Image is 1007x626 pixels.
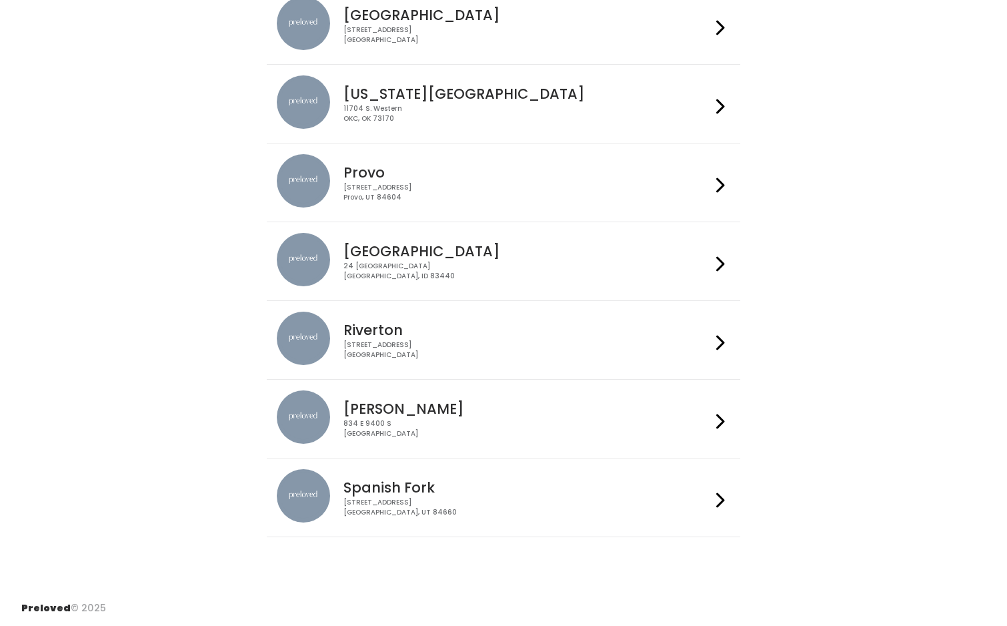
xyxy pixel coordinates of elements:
[277,154,730,211] a: preloved location Provo [STREET_ADDRESS]Provo, UT 84604
[343,104,710,123] div: 11704 S. Western OKC, OK 73170
[343,498,710,517] div: [STREET_ADDRESS] [GEOGRAPHIC_DATA], UT 84660
[343,419,710,438] div: 834 E 9400 S [GEOGRAPHIC_DATA]
[343,7,710,23] h4: [GEOGRAPHIC_DATA]
[277,469,330,523] img: preloved location
[343,322,710,338] h4: Riverton
[343,262,710,281] div: 24 [GEOGRAPHIC_DATA] [GEOGRAPHIC_DATA], ID 83440
[277,233,330,286] img: preloved location
[343,340,710,360] div: [STREET_ADDRESS] [GEOGRAPHIC_DATA]
[277,75,330,129] img: preloved location
[277,312,730,368] a: preloved location Riverton [STREET_ADDRESS][GEOGRAPHIC_DATA]
[343,244,710,259] h4: [GEOGRAPHIC_DATA]
[343,25,710,45] div: [STREET_ADDRESS] [GEOGRAPHIC_DATA]
[277,390,330,444] img: preloved location
[277,390,730,447] a: preloved location [PERSON_NAME] 834 E 9400 S[GEOGRAPHIC_DATA]
[277,75,730,132] a: preloved location [US_STATE][GEOGRAPHIC_DATA] 11704 S. WesternOKC, OK 73170
[21,601,71,615] span: Preloved
[343,183,710,202] div: [STREET_ADDRESS] Provo, UT 84604
[21,591,106,615] div: © 2025
[277,233,730,290] a: preloved location [GEOGRAPHIC_DATA] 24 [GEOGRAPHIC_DATA][GEOGRAPHIC_DATA], ID 83440
[277,312,330,365] img: preloved location
[343,480,710,495] h4: Spanish Fork
[343,86,710,101] h4: [US_STATE][GEOGRAPHIC_DATA]
[343,165,710,180] h4: Provo
[277,469,730,526] a: preloved location Spanish Fork [STREET_ADDRESS][GEOGRAPHIC_DATA], UT 84660
[343,401,710,416] h4: [PERSON_NAME]
[277,154,330,208] img: preloved location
